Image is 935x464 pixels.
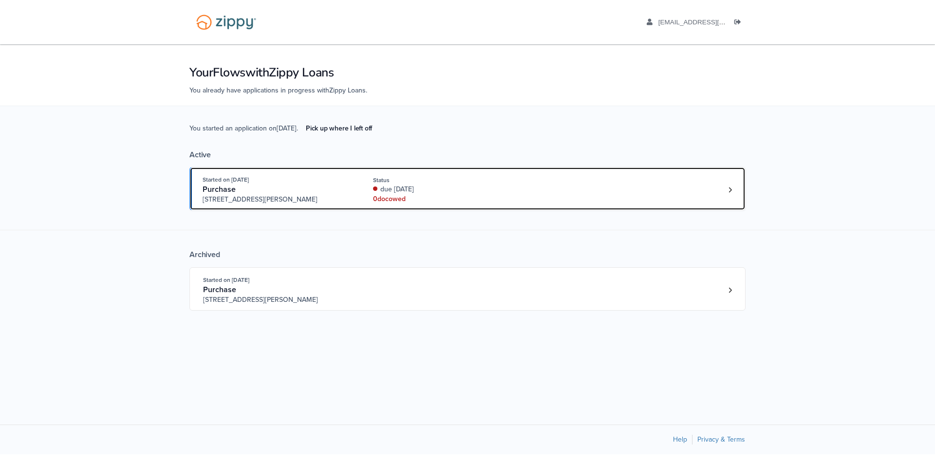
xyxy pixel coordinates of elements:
span: You started an application on [DATE] . [189,123,380,150]
div: Active [189,150,746,160]
div: Archived [189,250,746,260]
span: Started on [DATE] [203,176,249,183]
a: Log out [734,19,745,28]
a: edit profile [647,19,770,28]
a: Privacy & Terms [697,435,745,444]
div: 0 doc owed [373,194,503,204]
a: Loan number 3802615 [723,283,737,297]
span: Purchase [203,285,236,295]
img: Logo [190,10,262,35]
a: Loan number 4228033 [723,183,737,197]
span: [STREET_ADDRESS][PERSON_NAME] [203,295,352,305]
a: Open loan 3802615 [189,267,746,311]
span: Purchase [203,185,236,194]
a: Help [673,435,687,444]
div: due [DATE] [373,185,503,194]
div: Status [373,176,503,185]
span: Started on [DATE] [203,277,249,283]
span: aaboley88@icloud.com [658,19,770,26]
span: [STREET_ADDRESS][PERSON_NAME] [203,195,351,204]
a: Open loan 4228033 [189,167,746,210]
h1: Your Flows with Zippy Loans [189,64,746,81]
a: Pick up where I left off [298,120,380,136]
span: You already have applications in progress with Zippy Loans . [189,86,367,94]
